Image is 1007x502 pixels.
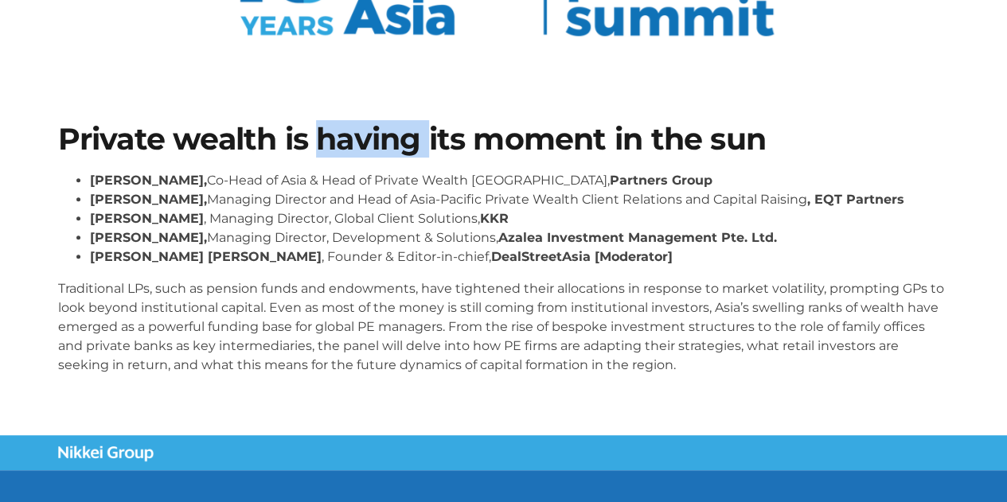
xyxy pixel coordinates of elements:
[58,124,950,154] h1: Private wealth is having its moment in the sun
[58,446,154,461] img: Nikkei Group
[90,228,950,247] li: Managing Director, Development & Solutions,
[491,249,673,264] strong: DealStreetAsia [Moderator]
[498,230,777,245] strong: Azalea Investment Management Pte. Ltd.
[90,209,950,228] li: , Managing Director, Global Client Solutions,
[90,190,950,209] li: Managing Director and Head of Asia-Pacific Private Wealth Client Relations and Capital Raising
[610,173,712,188] strong: Partners Group
[90,171,950,190] li: Co-Head of Asia & Head of Private Wealth [GEOGRAPHIC_DATA],
[90,173,207,188] strong: [PERSON_NAME],
[90,211,204,226] strong: [PERSON_NAME]
[58,279,950,375] p: Traditional LPs, such as pension funds and endowments, have tightened their allocations in respon...
[90,247,950,267] li: , Founder & Editor-in-chief,
[90,192,207,207] strong: [PERSON_NAME],
[90,230,207,245] strong: [PERSON_NAME],
[480,211,509,226] strong: KKR
[807,192,904,207] strong: , EQT Partners
[90,249,322,264] strong: [PERSON_NAME] [PERSON_NAME]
